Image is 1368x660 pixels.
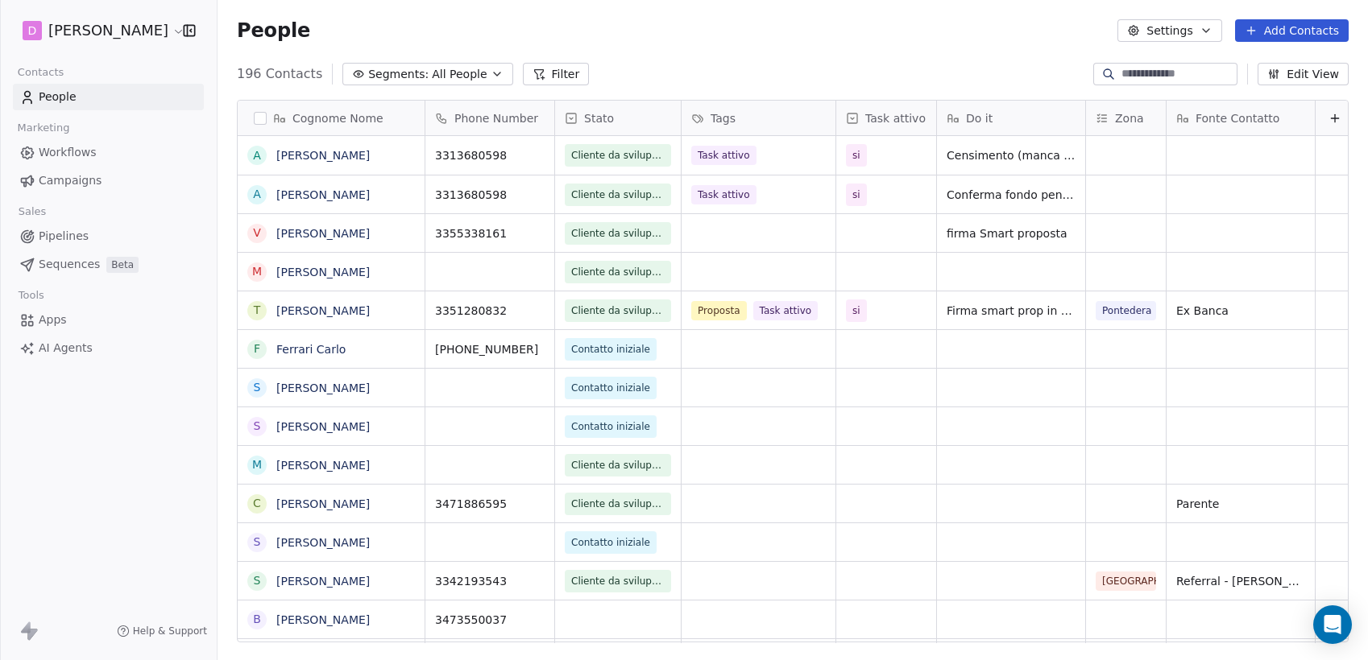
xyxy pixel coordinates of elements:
div: Cognome Nome [238,101,425,135]
span: 196 Contacts [237,64,322,84]
span: Parente [1176,496,1305,512]
span: Beta [106,257,139,273]
span: Task attivo [753,301,819,320]
div: Zona [1086,101,1166,135]
div: T [254,302,261,319]
a: Campaigns [13,167,204,194]
span: [GEOGRAPHIC_DATA] [1096,571,1156,591]
div: Fonte Contatto [1167,101,1315,135]
span: D [28,23,37,39]
span: People [237,19,310,43]
div: S [254,572,261,589]
a: Pipelines [13,223,204,250]
span: si [852,303,860,319]
span: Cliente da sviluppare [571,264,665,280]
div: A [253,186,261,203]
span: Ex Banca [1176,303,1305,319]
span: 3342193543 [435,573,545,589]
a: Apps [13,307,204,333]
span: Fonte Contatto [1196,110,1279,126]
span: Cliente da sviluppare [571,496,665,512]
button: D[PERSON_NAME] [19,17,172,44]
a: [PERSON_NAME] [276,227,370,240]
span: Cliente da sviluppare [571,457,665,473]
span: 3473550037 [435,612,545,628]
span: Conferma fondo pensione [947,187,1076,203]
div: Open Intercom Messenger [1313,605,1352,644]
span: Cliente da sviluppare [571,573,665,589]
span: Contatto iniziale [571,534,650,551]
span: 3355338161 [435,225,545,241]
span: Pipelines [39,228,89,245]
div: Task attivo [836,101,936,135]
span: Contatto iniziale [571,380,650,396]
span: Contatto iniziale [571,341,650,357]
a: AI Agents [13,335,204,361]
span: Help & Support [133,625,207,637]
span: Stato [584,110,614,126]
button: Edit View [1258,63,1349,85]
span: Cliente da sviluppare [571,187,665,203]
div: V [253,225,261,241]
a: [PERSON_NAME] [276,149,370,162]
span: Tags [711,110,736,126]
a: Ferrari Carlo [276,343,346,356]
span: Cliente da sviluppare [571,147,665,163]
span: Do it [966,110,993,126]
div: C [253,495,261,512]
a: [PERSON_NAME] [276,575,370,588]
span: Contacts [10,60,71,85]
span: Censimento (manca certificato di nascita) + Conferma fondo pensione [947,147,1076,163]
div: B [253,611,261,628]
span: si [852,147,860,163]
span: Phone Number [454,110,538,126]
span: Contatto iniziale [571,419,650,435]
div: F [254,340,260,357]
span: 3471886595 [435,496,545,512]
span: Cliente da sviluppare [571,225,665,241]
a: SequencesBeta [13,251,204,278]
span: Proposta [691,301,747,320]
div: S [254,534,261,551]
a: [PERSON_NAME] [276,266,370,278]
span: People [39,89,77,105]
span: AI Agents [39,340,93,357]
span: Cliente da sviluppare [571,303,665,319]
span: firma Smart proposta [947,225,1076,241]
div: Stato [555,101,681,135]
span: Pontedera [1096,301,1156,320]
span: [PERSON_NAME] [48,20,168,41]
div: S [254,418,261,435]
span: Marketing [10,116,77,140]
a: [PERSON_NAME] [276,459,370,472]
span: Cognome Nome [292,110,383,126]
span: Campaigns [39,172,102,189]
span: Segments: [368,66,429,83]
a: [PERSON_NAME] [276,536,370,549]
a: [PERSON_NAME] [276,188,370,201]
span: Task attivo [865,110,926,126]
span: Sales [11,200,53,224]
a: [PERSON_NAME] [276,497,370,510]
span: Tools [11,283,51,307]
div: A [253,147,261,164]
div: grid [238,136,425,643]
div: Tags [682,101,835,135]
span: Firma smart prop in corso + reinvestimento 26k di disinvestimento [947,303,1076,319]
span: 3313680598 [435,187,545,203]
span: [PHONE_NUMBER] [435,341,545,357]
span: 3313680598 [435,147,545,163]
span: All People [432,66,487,83]
span: Apps [39,311,67,328]
span: Referral - [PERSON_NAME] [1176,573,1305,589]
a: [PERSON_NAME] [276,613,370,626]
div: Phone Number [425,101,554,135]
a: [PERSON_NAME] [276,420,370,433]
span: Task attivo [691,185,757,204]
div: M [252,263,262,280]
div: M [252,456,262,473]
span: si [852,187,860,203]
a: Help & Support [117,625,207,637]
button: Filter [523,63,590,85]
a: Workflows [13,139,204,166]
